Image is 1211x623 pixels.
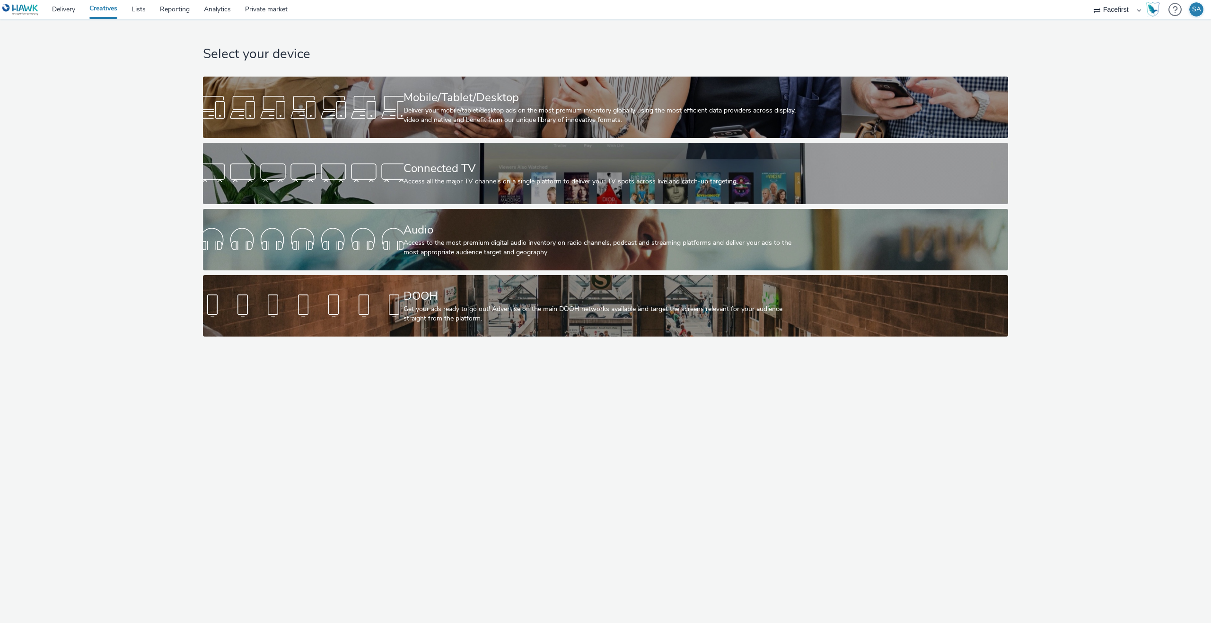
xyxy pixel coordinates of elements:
[203,45,1008,63] h1: Select your device
[404,160,804,177] div: Connected TV
[404,222,804,238] div: Audio
[404,106,804,125] div: Deliver your mobile/tablet/desktop ads on the most premium inventory globally using the most effi...
[404,89,804,106] div: Mobile/Tablet/Desktop
[404,238,804,258] div: Access to the most premium digital audio inventory on radio channels, podcast and streaming platf...
[203,143,1008,204] a: Connected TVAccess all the major TV channels on a single platform to deliver your TV spots across...
[404,177,804,186] div: Access all the major TV channels on a single platform to deliver your TV spots across live and ca...
[2,4,39,16] img: undefined Logo
[1146,2,1160,17] img: Hawk Academy
[404,288,804,304] div: DOOH
[1146,2,1164,17] a: Hawk Academy
[404,304,804,324] div: Get your ads ready to go out! Advertise on the main DOOH networks available and target the screen...
[203,209,1008,270] a: AudioAccess to the most premium digital audio inventory on radio channels, podcast and streaming ...
[203,77,1008,138] a: Mobile/Tablet/DesktopDeliver your mobile/tablet/desktop ads on the most premium inventory globall...
[203,275,1008,337] a: DOOHGet your ads ready to go out! Advertise on the main DOOH networks available and target the sc...
[1192,2,1201,17] div: SA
